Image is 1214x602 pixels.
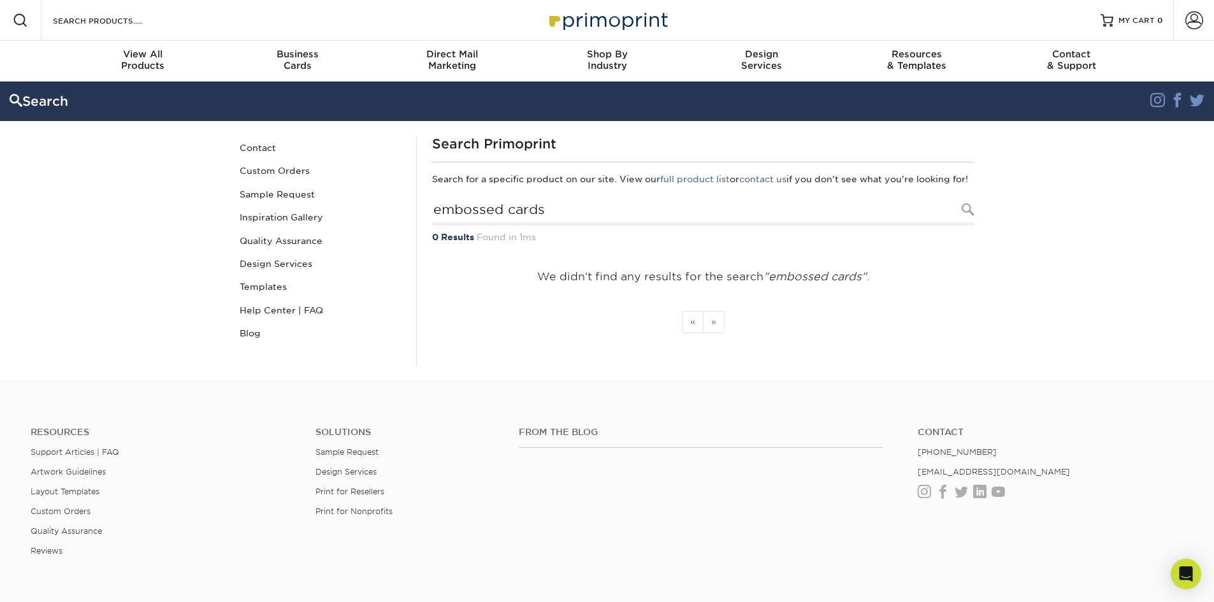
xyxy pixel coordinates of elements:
p: Search for a specific product on our site. View our or if you don't see what you're looking for! [432,173,974,185]
a: Custom Orders [235,159,407,182]
span: Contact [994,48,1149,60]
div: Products [66,48,220,71]
h4: Resources [31,427,296,438]
a: Sample Request [315,447,379,457]
a: [PHONE_NUMBER] [918,447,997,457]
a: Design Services [315,467,377,477]
img: Primoprint [544,6,671,34]
iframe: Google Customer Reviews [3,563,108,598]
a: Quality Assurance [235,229,407,252]
div: Services [684,48,839,71]
a: Help Center | FAQ [235,299,407,322]
span: Shop By [530,48,684,60]
h4: From the Blog [519,427,883,438]
div: & Support [994,48,1149,71]
a: DesignServices [684,41,839,82]
h4: Solutions [315,427,500,438]
em: "embossed cards" [763,270,867,283]
input: Search Products... [432,196,974,226]
a: Design Services [235,252,407,275]
a: full product list [660,174,730,184]
div: Cards [220,48,375,71]
p: We didn't find any results for the search . [432,269,974,285]
a: Contact& Support [994,41,1149,82]
span: Design [684,48,839,60]
h1: Search Primoprint [432,136,974,152]
a: Print for Nonprofits [315,506,393,516]
span: 0 [1157,16,1163,25]
a: Print for Resellers [315,487,384,496]
div: Marketing [375,48,530,71]
a: Quality Assurance [31,526,102,536]
input: SEARCH PRODUCTS..... [52,13,176,28]
a: Blog [235,322,407,345]
div: Open Intercom Messenger [1171,559,1201,589]
a: Sample Request [235,183,407,206]
span: Resources [839,48,994,60]
a: Direct MailMarketing [375,41,530,82]
div: Industry [530,48,684,71]
a: View AllProducts [66,41,220,82]
a: Layout Templates [31,487,99,496]
a: Inspiration Gallery [235,206,407,229]
a: [EMAIL_ADDRESS][DOMAIN_NAME] [918,467,1070,477]
span: Business [220,48,375,60]
a: Contact [235,136,407,159]
a: contact us [739,174,786,184]
span: View All [66,48,220,60]
a: Shop ByIndustry [530,41,684,82]
a: Contact [918,427,1183,438]
a: Artwork Guidelines [31,467,106,477]
a: Reviews [31,546,62,555]
span: Found in 1ms [477,232,536,242]
a: Custom Orders [31,506,90,516]
span: Direct Mail [375,48,530,60]
a: Templates [235,275,407,298]
span: MY CART [1118,15,1155,26]
a: Support Articles | FAQ [31,447,119,457]
div: & Templates [839,48,994,71]
a: Resources& Templates [839,41,994,82]
a: BusinessCards [220,41,375,82]
strong: 0 Results [432,232,474,242]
